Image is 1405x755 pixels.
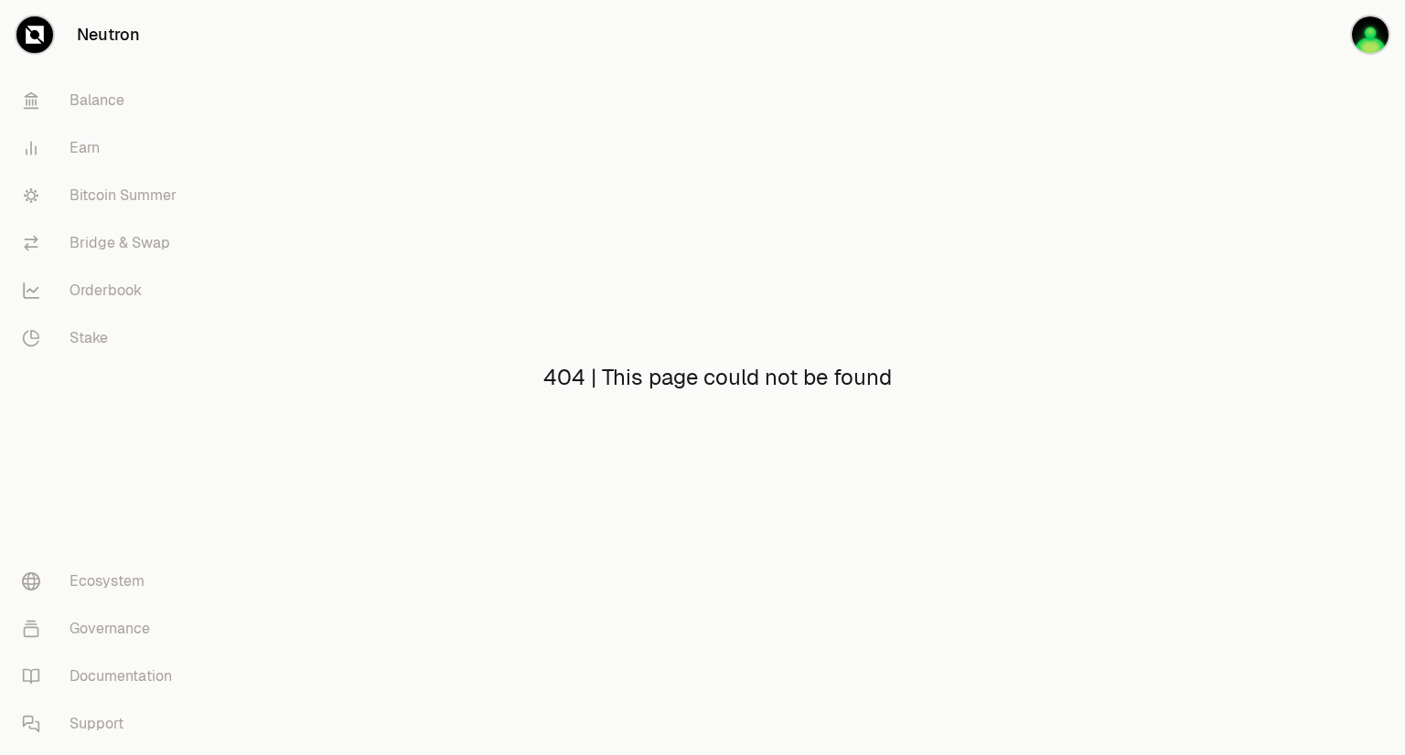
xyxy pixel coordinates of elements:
a: Governance [7,605,198,653]
h1: 404 | This page could not be found [543,363,892,392]
img: AADAO [1352,16,1389,53]
a: Bitcoin Summer [7,172,198,219]
a: Bridge & Swap [7,219,198,267]
a: Balance [7,77,198,124]
a: Earn [7,124,198,172]
a: Documentation [7,653,198,700]
a: Ecosystem [7,558,198,605]
a: Support [7,700,198,748]
a: Stake [7,314,198,362]
a: Orderbook [7,267,198,314]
